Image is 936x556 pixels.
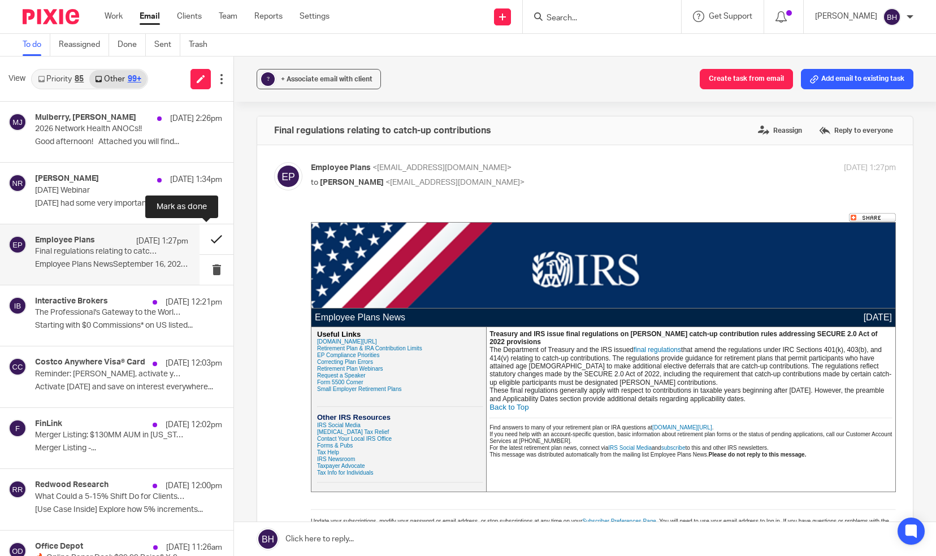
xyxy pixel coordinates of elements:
img: svg%3E [8,236,27,254]
a: Form 5500 Corner [6,166,53,172]
h4: Final regulations relating to catch-up contributions [274,125,491,136]
img: GovDelivery logo [520,350,585,366]
p: The Professional's Gateway to the World's Markets [35,308,185,318]
span: IRS Newsroom [6,243,44,249]
p: [DATE] 12:00pm [166,480,222,492]
a: Clients [177,11,202,22]
p: [DATE] 12:02pm [166,419,222,431]
a: Request a Speaker [6,159,55,166]
span: Other IRS Resources [6,200,80,208]
a: Subscriber Preferences Page [271,305,345,311]
span: View [8,73,25,85]
span: Find answers to many of your retirement plan or IRA questions at . [179,211,402,218]
span: If you need help with an account-specific question, basic information about retirement plan forms... [179,218,581,231]
a: To do [23,34,50,56]
a: [DOMAIN_NAME][URL] [341,211,401,218]
img: svg%3E [883,8,901,26]
span: to [311,179,318,186]
a: Tax Info for Individuals [6,257,63,263]
span: + Associate email with client [281,76,372,82]
img: svg%3E [8,480,27,498]
a: Tax Help [6,236,28,242]
a: Priority85 [32,70,89,88]
p: Merger Listing: $130MM AUM in [US_STATE][GEOGRAPHIC_DATA], [GEOGRAPHIC_DATA] [35,431,185,440]
span: [PERSON_NAME] [320,179,384,186]
p: Reminder: [PERSON_NAME], activate your promo rate on ALL new purchases through [DATE] [35,370,185,379]
p: 2026 Network Health ANOCs!! [35,124,185,134]
span: <[EMAIL_ADDRESS][DOMAIN_NAME]> [372,164,512,172]
h4: Employee Plans [35,236,95,245]
p: Final regulations relating to catch-up contributions [35,247,158,257]
button: Add email to existing task [801,69,913,89]
span: Employee Plans [311,164,371,172]
a: Team [219,11,237,22]
h4: Costco Anywhere Visa® Card [35,358,145,367]
h4: Mulberry, [PERSON_NAME] [35,113,136,123]
h4: Redwood Research [35,480,109,490]
strong: Treasury and IRS issue final regulations on [PERSON_NAME] catch-up contribution rules addressing ... [179,117,566,133]
a: Taxpayer Advocate [6,249,54,257]
p: [DATE] 1:27pm [136,236,188,247]
div: ? [261,72,275,86]
img: IRS.gov Banner [1,10,584,95]
img: svg%3E [8,174,27,192]
div: 85 [75,75,84,83]
h4: FinLink [35,419,62,429]
a: Sent [154,34,180,56]
p: Merger Listing -... [35,444,222,453]
p: Starting with $0 Commissions* on US listed... [35,321,222,331]
p: [DATE] 1:34pm [170,174,222,185]
span: For the latest retirement plan news, connect via and to this and other IRS newsletters. [179,232,458,238]
a: Retirement Plan & IRA Contribution Limits [6,132,111,138]
a: [DOMAIN_NAME] [89,317,135,323]
label: Reassign [755,122,805,139]
p: [Use Case Inside] Explore how 5% increments... [35,505,222,515]
a: [DOMAIN_NAME][URL] [6,125,66,132]
a: IRS [126,328,136,335]
p: Activate [DATE] and save on interest everywhere... [35,383,222,392]
h4: Interactive Brokers [35,297,108,306]
a: Correcting Plan Errors [6,146,62,152]
img: svg%3E [8,419,27,437]
a: IRS Social Media [297,232,341,238]
a: IRS Newsroom [6,242,44,250]
p: [DATE] Webinar [35,186,185,196]
a: Forms & Pubs [6,228,42,236]
a: Email [140,11,160,22]
img: svg%3E [8,113,27,131]
p: Employee Plans NewsSeptember 16, 2025 Useful... [35,260,188,270]
h4: Office Depot [35,542,83,551]
img: svg%3E [8,297,27,315]
p: [DATE] had some very important update items in... [35,199,222,208]
p: [DATE] 12:21pm [166,297,222,308]
img: svg%3E [274,162,302,190]
div: 99+ [128,75,141,83]
td: [DATE] [440,98,582,110]
span: <[EMAIL_ADDRESS][DOMAIN_NAME]> [385,179,525,186]
a: Settings [300,11,330,22]
a: Reports [254,11,283,22]
td: Employee Plans News [3,98,440,110]
a: IRS Social Media [6,209,50,215]
a: Work [105,11,123,22]
span: Forms & Pubs [6,229,42,236]
p: What Could a 5-15% Shift Do for Clients' Standard of Living [35,492,185,502]
a: Reassigned [59,34,109,56]
p: [DATE] 2:26pm [170,113,222,124]
a: Trash [189,34,216,56]
span: Taxpayer Advocate [6,250,54,256]
label: Reply to everyone [816,122,896,139]
p: [DATE] 1:27pm [844,162,896,174]
img: Pixie [23,9,79,24]
a: Contact Your Local IRS Office [6,223,81,229]
p: [DATE] 12:03pm [166,358,222,369]
a: Back to Top [179,190,218,198]
a: final regulations [323,133,370,141]
p: [DATE] 11:26am [166,542,222,553]
a: [MEDICAL_DATA] Tax Relief [6,216,78,222]
span: Useful Links [6,117,50,125]
strong: Please do not reply to this message. [398,238,496,245]
a: Retirement Plan Webinars [6,153,72,159]
span: This message was distributed automatically from the mailing list Employee Plans News. [179,238,495,245]
button: ? + Associate email with client [257,69,381,89]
